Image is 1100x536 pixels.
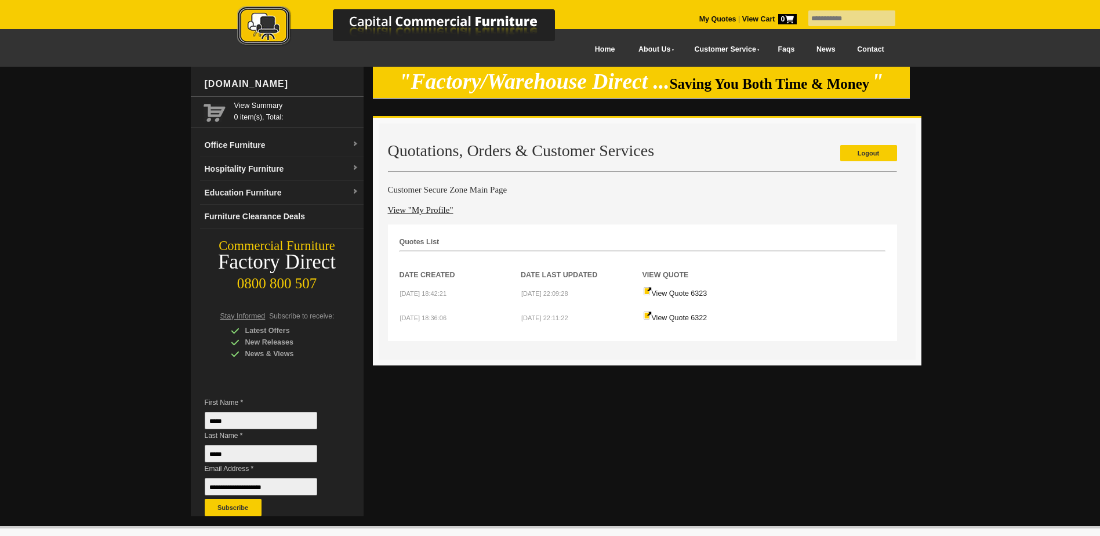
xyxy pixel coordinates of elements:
[840,145,897,161] a: Logout
[205,445,317,462] input: Last Name *
[200,67,364,102] div: [DOMAIN_NAME]
[269,312,334,320] span: Subscribe to receive:
[872,70,884,93] em: "
[643,314,707,322] a: View Quote 6322
[191,254,364,270] div: Factory Direct
[200,133,364,157] a: Office Furnituredropdown
[205,412,317,429] input: First Name *
[681,37,767,63] a: Customer Service
[205,478,317,495] input: Email Address *
[220,312,266,320] span: Stay Informed
[643,287,652,296] img: Quote-icon
[521,290,568,297] small: [DATE] 22:09:28
[399,70,670,93] em: "Factory/Warehouse Direct ...
[205,430,335,441] span: Last Name *
[742,15,797,23] strong: View Cart
[778,14,797,24] span: 0
[191,270,364,292] div: 0800 800 507
[352,189,359,195] img: dropdown
[352,141,359,148] img: dropdown
[400,290,447,297] small: [DATE] 18:42:21
[626,37,681,63] a: About Us
[388,184,897,195] h4: Customer Secure Zone Main Page
[643,289,707,298] a: View Quote 6323
[231,348,341,360] div: News & Views
[205,463,335,475] span: Email Address *
[231,336,341,348] div: New Releases
[643,311,652,320] img: Quote-icon
[352,165,359,172] img: dropdown
[670,76,870,92] span: Saving You Both Time & Money
[231,325,341,336] div: Latest Offers
[205,6,611,48] img: Capital Commercial Furniture Logo
[234,100,359,121] span: 0 item(s), Total:
[200,157,364,181] a: Hospitality Furnituredropdown
[400,314,447,321] small: [DATE] 18:36:06
[388,142,897,160] h2: Quotations, Orders & Customer Services
[205,397,335,408] span: First Name *
[805,37,846,63] a: News
[767,37,806,63] a: Faqs
[642,252,764,281] th: View Quote
[234,100,359,111] a: View Summary
[699,15,736,23] a: My Quotes
[521,252,642,281] th: Date Last Updated
[400,252,521,281] th: Date Created
[200,205,364,229] a: Furniture Clearance Deals
[388,205,453,215] a: View "My Profile"
[521,314,568,321] small: [DATE] 22:11:22
[205,499,262,516] button: Subscribe
[205,6,611,52] a: Capital Commercial Furniture Logo
[191,238,364,254] div: Commercial Furniture
[846,37,895,63] a: Contact
[400,238,440,246] strong: Quotes List
[740,15,796,23] a: View Cart0
[200,181,364,205] a: Education Furnituredropdown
